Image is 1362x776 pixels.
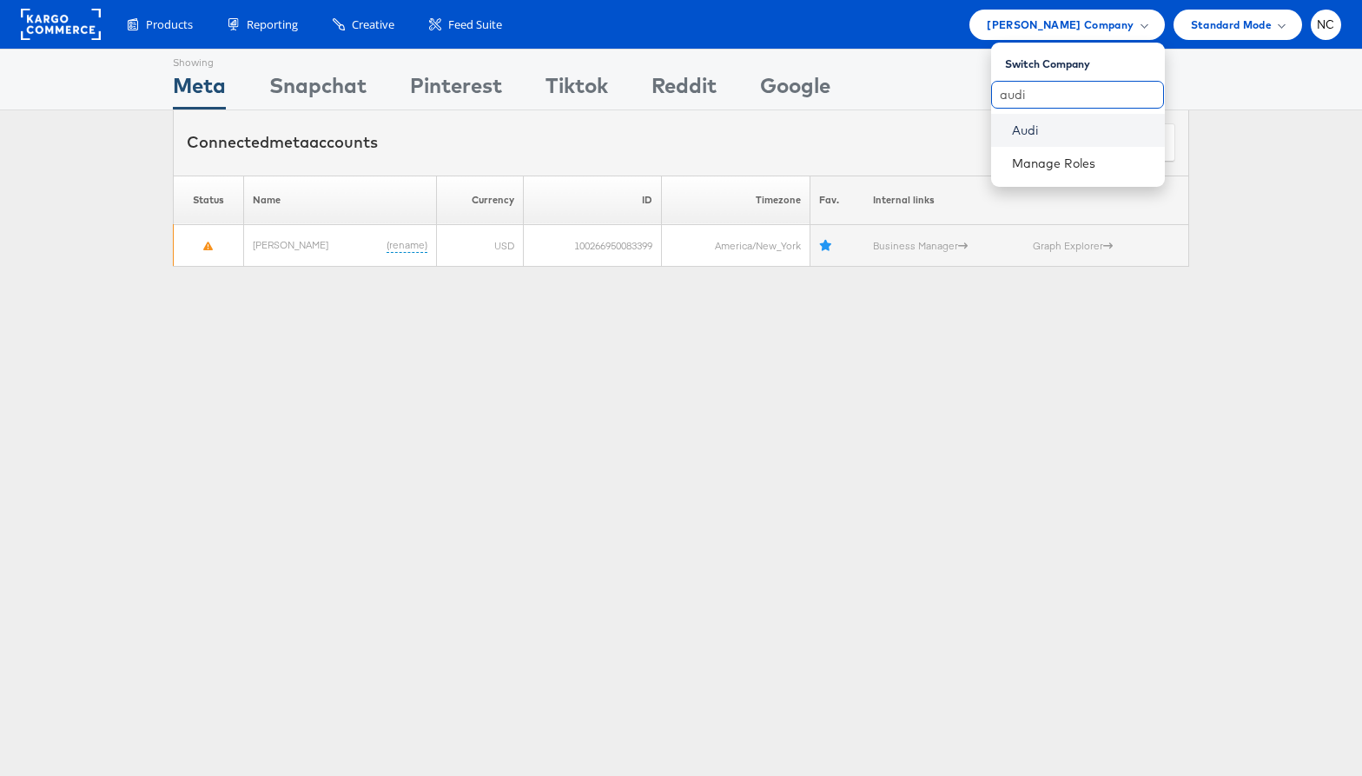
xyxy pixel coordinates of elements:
div: Showing [173,50,226,70]
span: Creative [352,17,394,33]
th: Status [174,176,244,225]
div: Pinterest [410,70,502,109]
td: America/New_York [661,225,810,267]
input: Search [991,81,1164,109]
td: 100266950083399 [523,225,661,267]
a: Business Manager [873,239,968,252]
div: Meta [173,70,226,109]
div: Switch Company [1005,50,1165,71]
span: NC [1317,19,1335,30]
th: Timezone [661,176,810,225]
a: (rename) [387,238,427,253]
a: Graph Explorer [1033,239,1113,252]
a: Manage Roles [1012,156,1096,171]
span: Feed Suite [448,17,502,33]
div: Tiktok [545,70,608,109]
span: Standard Mode [1191,16,1272,34]
a: Audi [1012,122,1151,139]
span: Reporting [247,17,298,33]
span: meta [269,132,309,152]
div: Reddit [651,70,717,109]
div: Snapchat [269,70,367,109]
td: USD [436,225,523,267]
th: Currency [436,176,523,225]
th: ID [523,176,661,225]
div: Google [760,70,830,109]
a: [PERSON_NAME] [253,238,328,251]
th: Name [244,176,437,225]
span: [PERSON_NAME] Company [987,16,1134,34]
div: Connected accounts [187,131,378,154]
span: Products [146,17,193,33]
